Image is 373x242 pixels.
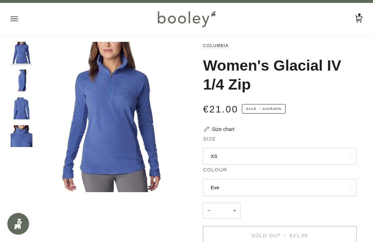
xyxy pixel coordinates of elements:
[203,203,215,218] button: −
[212,126,234,133] div: Size chart
[11,98,32,119] img: Columbia Women's Glacial IV 1/2 Zip Eve - Booley Galway
[203,43,228,48] a: Columbia
[258,107,263,111] em: •
[36,42,186,192] div: Columbia Women's Glacial IV 1/2 Zip Eve - Booley Galway
[203,135,216,143] span: Size
[251,233,281,238] span: Sold Out
[36,42,186,192] img: Columbia Women&#39;s Glacial IV 1/2 Zip Eve - Booley Galway
[242,104,286,114] span: Save
[11,125,32,147] img: Columbia Women's Glacial IV 1/2 Zip Eve - Booley Galway
[283,233,288,238] span: •
[203,166,227,174] span: Colour
[203,203,240,218] input: Quantity
[290,233,308,238] span: €21.00
[203,104,238,115] span: €21.00
[203,179,356,197] button: Eve
[203,148,356,165] button: XS
[11,42,32,64] img: Columbia Women's Glacial IV 1/2 Zip Eve - Booley Galway
[154,8,218,29] img: Booley
[203,56,351,94] h1: Women's Glacial IV 1/4 Zip
[7,213,29,235] iframe: Button to open loyalty program pop-up
[246,107,256,111] span: Sale
[11,70,32,91] img: Columbia Women's Glacial IV 1/2 Zip Eve - Booley Galway
[273,107,282,111] span: 40%
[229,203,240,218] button: +
[11,3,32,35] button: Open menu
